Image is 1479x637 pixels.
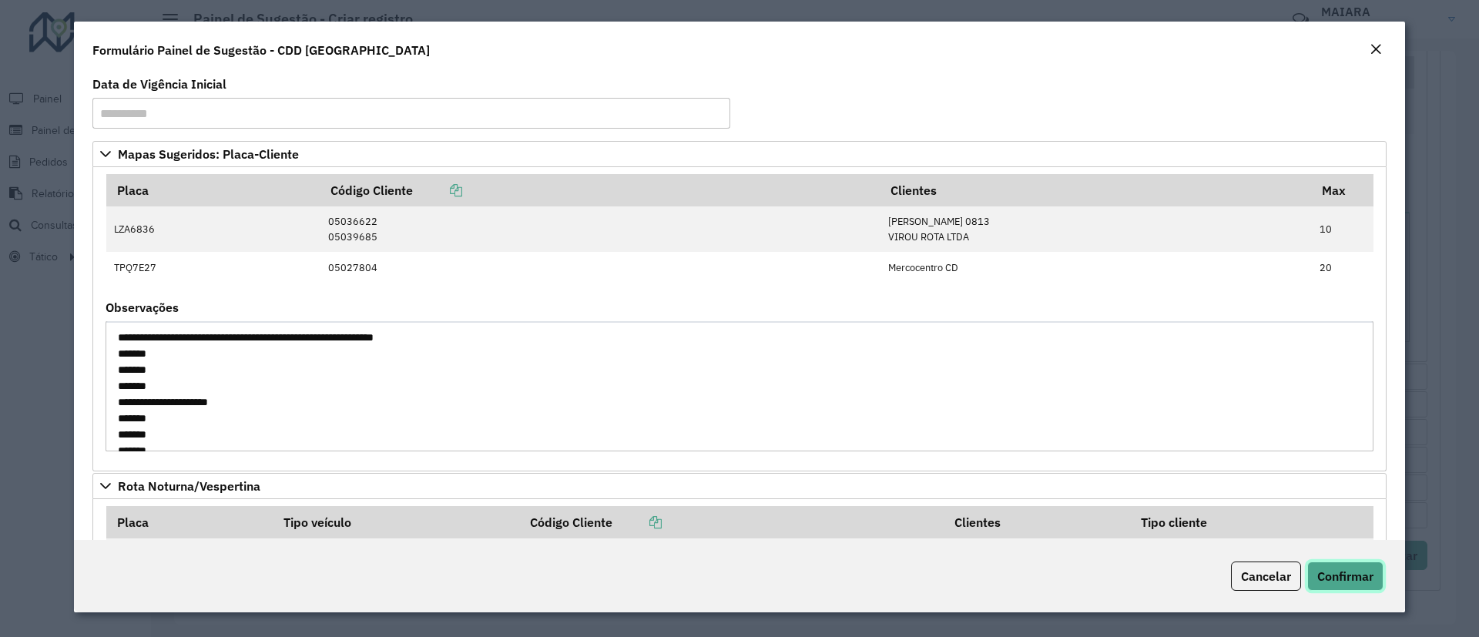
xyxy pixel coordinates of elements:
[1307,562,1383,591] button: Confirmar
[92,41,430,59] h4: Formulário Painel de Sugestão - CDD [GEOGRAPHIC_DATA]
[1370,43,1382,55] em: Fechar
[1312,206,1373,252] td: 10
[106,298,179,317] label: Observações
[944,506,1131,538] th: Clientes
[92,141,1387,167] a: Mapas Sugeridos: Placa-Cliente
[880,174,1311,206] th: Clientes
[612,515,662,530] a: Copiar
[92,167,1387,471] div: Mapas Sugeridos: Placa-Cliente
[273,506,519,538] th: Tipo veículo
[1312,174,1373,206] th: Max
[320,252,880,283] td: 05027804
[320,174,880,206] th: Código Cliente
[106,174,320,206] th: Placa
[106,206,320,252] td: LZA6836
[92,75,226,93] label: Data de Vigência Inicial
[106,252,320,283] td: TPQ7E27
[1131,506,1373,538] th: Tipo cliente
[92,473,1387,499] a: Rota Noturna/Vespertina
[118,148,299,160] span: Mapas Sugeridos: Placa-Cliente
[1241,568,1291,584] span: Cancelar
[1312,252,1373,283] td: 20
[1317,568,1373,584] span: Confirmar
[413,183,462,198] a: Copiar
[106,506,273,538] th: Placa
[880,252,1311,283] td: Mercocentro CD
[118,480,260,492] span: Rota Noturna/Vespertina
[106,538,273,569] td: VAN0001
[1231,562,1301,591] button: Cancelar
[320,206,880,252] td: 05036622 05039685
[880,206,1311,252] td: [PERSON_NAME] 0813 VIROU ROTA LTDA
[519,506,944,538] th: Código Cliente
[1365,40,1387,60] button: Close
